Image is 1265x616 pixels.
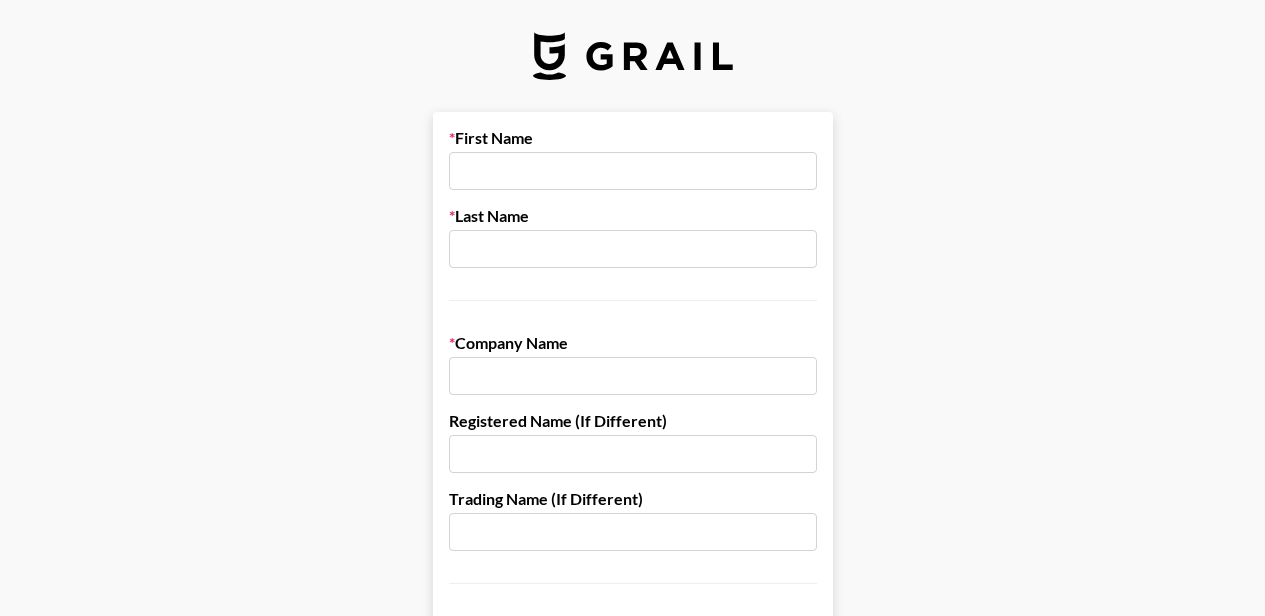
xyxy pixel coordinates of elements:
[449,206,817,226] label: Last Name
[449,128,817,148] label: First Name
[533,32,733,80] img: Grail Talent Logo
[449,411,817,431] label: Registered Name (If Different)
[449,333,817,353] label: Company Name
[449,489,817,509] label: Trading Name (If Different)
